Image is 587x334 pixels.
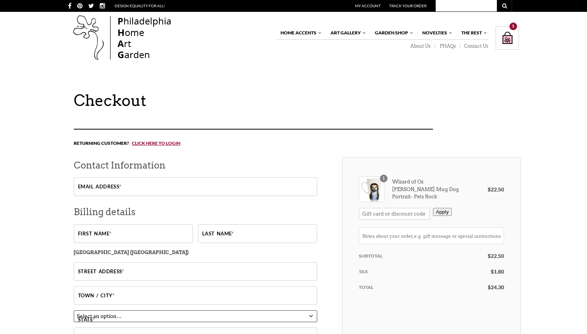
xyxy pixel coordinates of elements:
a: The Rest [457,26,488,39]
a: My Account [355,3,381,8]
span: $ [488,186,491,193]
bdi: 22.50 [488,253,504,259]
div: 1 [509,23,517,30]
input: Notes about your order, e.g. gift message or special instructions [359,227,504,244]
span: $ [488,253,491,259]
a: Click here to login [129,140,180,146]
a: Art Gallery [327,26,366,39]
th: Subtotal [359,248,488,264]
button: Apply [433,208,452,216]
div: 1 [380,175,388,182]
th: Total [359,279,488,295]
span: $ [491,268,494,275]
strong: [GEOGRAPHIC_DATA] ([GEOGRAPHIC_DATA]) [74,250,189,255]
h1: Checkout [74,91,521,110]
a: Garden Shop [371,26,414,39]
input: Gift card or discount code [359,208,430,220]
h3: Billing details [74,204,317,220]
h3: Contact Information [74,157,317,173]
a: Track Your Order [389,3,426,8]
span: $ [488,284,491,290]
a: Home Accents [277,26,322,39]
bdi: 1.80 [491,268,504,275]
div: Returning customer? [74,129,433,157]
a: PHAQs [435,43,460,49]
a: Contact Us [460,43,488,49]
th: Tax [359,264,488,279]
div: Wizard of Oz [PERSON_NAME] Mug Dog Portrait- Pets Rock [359,177,465,202]
bdi: 22.50 [488,186,504,193]
a: About Us [405,43,435,49]
bdi: 24.30 [488,284,504,290]
a: Novelties [418,26,453,39]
